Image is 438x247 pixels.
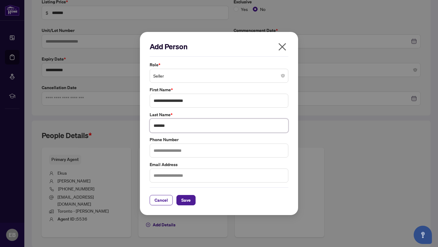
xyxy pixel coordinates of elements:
label: Role [150,61,288,68]
span: Seller [153,70,285,82]
span: close [277,42,287,52]
label: Phone Number [150,136,288,143]
label: Last Name [150,111,288,118]
span: close-circle [281,74,285,78]
button: Cancel [150,195,173,205]
span: Cancel [155,195,168,205]
h2: Add Person [150,42,288,51]
label: First Name [150,86,288,93]
button: Open asap [414,226,432,244]
label: Email Address [150,161,288,168]
span: Save [181,195,191,205]
button: Save [176,195,196,205]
